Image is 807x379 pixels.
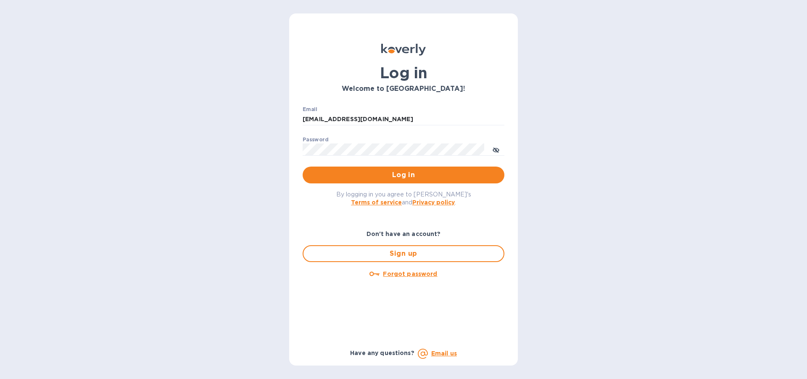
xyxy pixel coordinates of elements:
[303,85,504,93] h3: Welcome to [GEOGRAPHIC_DATA]!
[351,199,402,206] a: Terms of service
[431,350,457,357] a: Email us
[310,249,497,259] span: Sign up
[303,137,328,142] label: Password
[367,231,441,237] b: Don't have an account?
[336,191,471,206] span: By logging in you agree to [PERSON_NAME]'s and .
[303,64,504,82] h1: Log in
[383,270,437,277] u: Forgot password
[309,170,498,180] span: Log in
[350,350,414,356] b: Have any questions?
[303,113,504,126] input: Enter email address
[381,44,426,56] img: Koverly
[303,107,317,112] label: Email
[303,245,504,262] button: Sign up
[303,167,504,183] button: Log in
[488,141,504,158] button: toggle password visibility
[412,199,455,206] a: Privacy policy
